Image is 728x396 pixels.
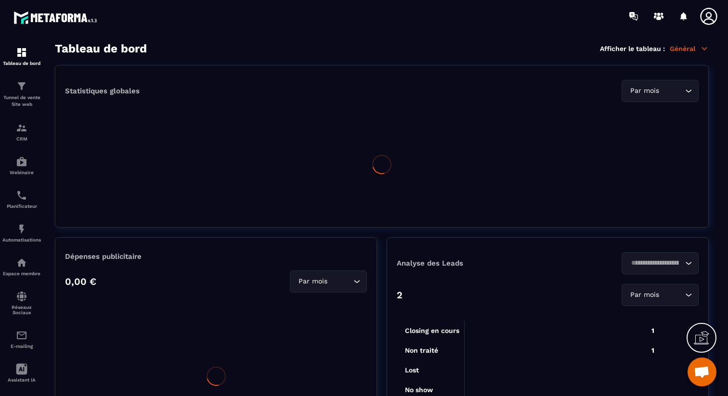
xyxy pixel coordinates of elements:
a: formationformationTableau de bord [2,39,41,73]
a: schedulerschedulerPlanificateur [2,182,41,216]
p: Assistant IA [2,377,41,383]
tspan: Lost [405,366,419,374]
input: Search for option [661,290,683,300]
img: formation [16,47,27,58]
div: Search for option [622,284,699,306]
tspan: Closing en cours [405,327,459,335]
input: Search for option [329,276,351,287]
p: Espace membre [2,271,41,276]
img: social-network [16,291,27,302]
p: Général [670,44,709,53]
p: CRM [2,136,41,141]
a: automationsautomationsEspace membre [2,250,41,283]
p: 2 [397,289,403,301]
img: automations [16,223,27,235]
p: Statistiques globales [65,87,140,95]
div: Search for option [622,80,699,102]
img: formation [16,80,27,92]
p: Tunnel de vente Site web [2,94,41,108]
img: scheduler [16,190,27,201]
p: Analyse des Leads [397,259,548,268]
p: 0,00 € [65,276,96,287]
a: Assistant IA [2,356,41,390]
tspan: No show [405,386,433,394]
span: Par mois [628,290,661,300]
h3: Tableau de bord [55,42,147,55]
img: formation [16,122,27,134]
span: Par mois [296,276,329,287]
input: Search for option [628,258,683,268]
p: Réseaux Sociaux [2,305,41,315]
a: formationformationCRM [2,115,41,149]
input: Search for option [661,86,683,96]
p: Afficher le tableau : [600,45,665,52]
a: automationsautomationsAutomatisations [2,216,41,250]
span: Par mois [628,86,661,96]
tspan: Non traité [405,346,438,354]
a: formationformationTunnel de vente Site web [2,73,41,115]
p: E-mailing [2,344,41,349]
img: automations [16,156,27,167]
div: Search for option [290,270,367,293]
p: Planificateur [2,204,41,209]
img: logo [13,9,100,26]
a: social-networksocial-networkRéseaux Sociaux [2,283,41,322]
img: automations [16,257,27,268]
a: emailemailE-mailing [2,322,41,356]
p: Dépenses publicitaire [65,252,367,261]
div: Ouvrir le chat [688,358,716,386]
p: Webinaire [2,170,41,175]
a: automationsautomationsWebinaire [2,149,41,182]
img: email [16,330,27,341]
div: Search for option [622,252,699,274]
p: Tableau de bord [2,61,41,66]
p: Automatisations [2,237,41,243]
